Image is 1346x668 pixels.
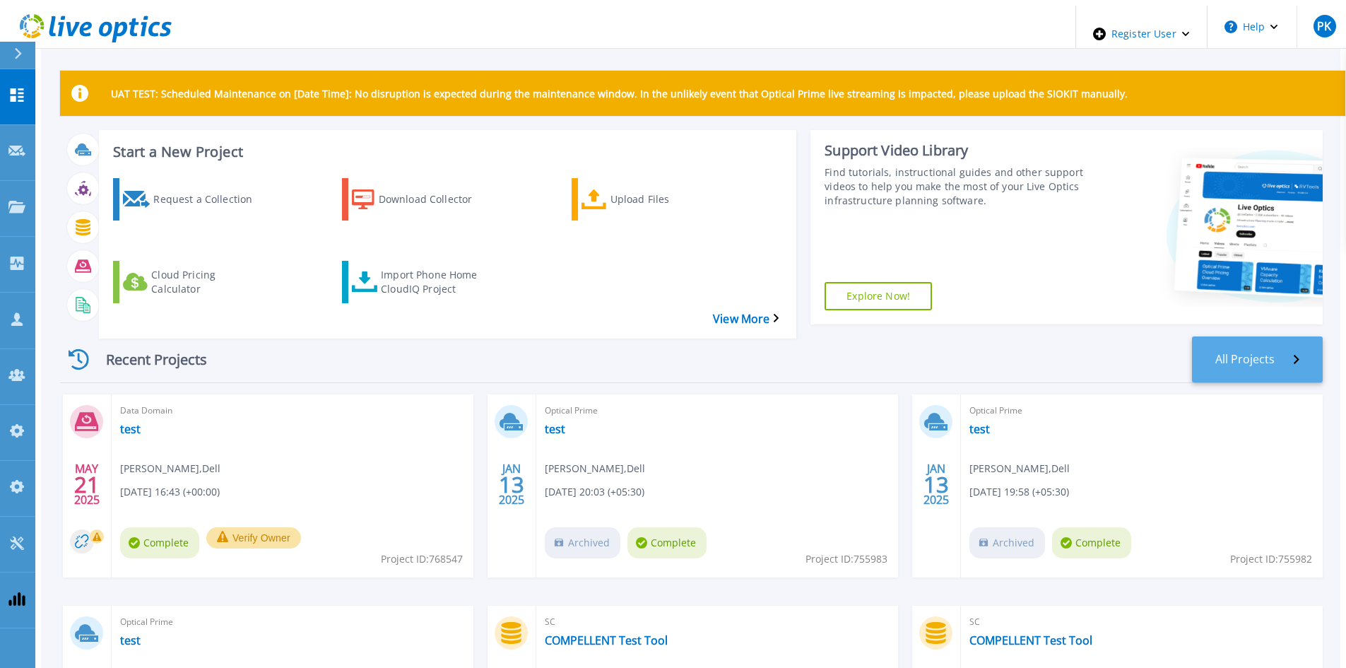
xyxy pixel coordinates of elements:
[805,551,887,567] span: Project ID: 755983
[825,141,1085,160] div: Support Video Library
[153,182,266,217] div: Request a Collection
[545,403,890,418] span: Optical Prime
[498,459,525,510] div: JAN 2025
[1192,336,1323,382] a: All Projects
[499,479,524,491] span: 13
[825,165,1085,208] div: Find tutorials, instructional guides and other support videos to help you make the most of your L...
[610,182,724,217] div: Upload Files
[545,633,668,648] a: COMPELLENT Test Tool
[1317,20,1331,32] span: PK
[969,484,1069,500] span: [DATE] 19:58 (+05:30)
[545,527,620,558] span: Archived
[1208,6,1296,48] button: Help
[120,614,465,630] span: Optical Prime
[120,422,141,436] a: test
[713,312,779,326] a: View More
[545,461,645,476] span: [PERSON_NAME] , Dell
[969,633,1092,648] a: COMPELLENT Test Tool
[572,178,743,221] a: Upload Files
[381,551,463,567] span: Project ID: 768547
[1076,6,1207,62] div: Register User
[120,403,465,418] span: Data Domain
[969,527,1045,558] span: Archived
[969,461,1070,476] span: [PERSON_NAME] , Dell
[545,484,644,500] span: [DATE] 20:03 (+05:30)
[1230,551,1312,567] span: Project ID: 755982
[60,342,230,377] div: Recent Projects
[120,461,220,476] span: [PERSON_NAME] , Dell
[627,527,707,558] span: Complete
[825,282,932,310] a: Explore Now!
[74,479,100,491] span: 21
[206,527,301,549] button: Verify Owner
[379,182,492,217] div: Download Collector
[111,87,1128,100] p: UAT TEST: Scheduled Maintenance on [Date Time]: No disruption is expected during the maintenance ...
[545,614,890,630] span: SC
[113,261,284,303] a: Cloud Pricing Calculator
[113,144,778,160] h3: Start a New Project
[969,403,1314,418] span: Optical Prime
[545,422,565,436] a: test
[120,527,199,558] span: Complete
[113,178,284,221] a: Request a Collection
[120,633,141,648] a: test
[342,178,513,221] a: Download Collector
[73,459,100,510] div: MAY 2025
[151,264,264,300] div: Cloud Pricing Calculator
[923,479,949,491] span: 13
[120,484,220,500] span: [DATE] 16:43 (+00:00)
[923,459,950,510] div: JAN 2025
[381,264,494,300] div: Import Phone Home CloudIQ Project
[1052,527,1131,558] span: Complete
[969,614,1314,630] span: SC
[969,422,990,436] a: test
